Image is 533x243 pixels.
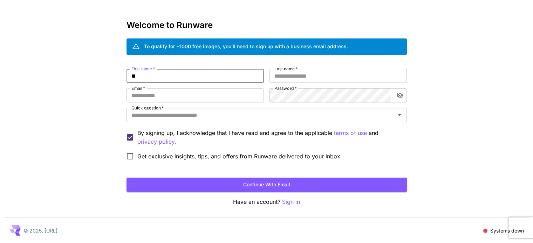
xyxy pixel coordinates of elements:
label: First name [131,66,155,72]
p: terms of use [334,129,367,137]
p: By signing up, I acknowledge that I have read and agree to the applicable and [137,129,401,146]
button: By signing up, I acknowledge that I have read and agree to the applicable terms of use and [137,137,176,146]
button: Open [395,110,404,120]
label: Last name [274,66,298,72]
button: Continue with email [127,178,407,192]
div: To qualify for ~1000 free images, you’ll need to sign up with a business email address. [144,43,348,50]
button: By signing up, I acknowledge that I have read and agree to the applicable and privacy policy. [334,129,367,137]
p: privacy policy. [137,137,176,146]
label: Quick question [131,105,164,111]
p: Have an account? [127,198,407,206]
h3: Welcome to Runware [127,20,407,30]
p: Systems down [490,227,524,234]
p: © 2025, [URL] [23,227,57,234]
button: Sign in [282,198,300,206]
label: Password [274,85,297,91]
label: Email [131,85,145,91]
button: toggle password visibility [394,89,406,102]
span: Get exclusive insights, tips, and offers from Runware delivered to your inbox. [137,152,342,160]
